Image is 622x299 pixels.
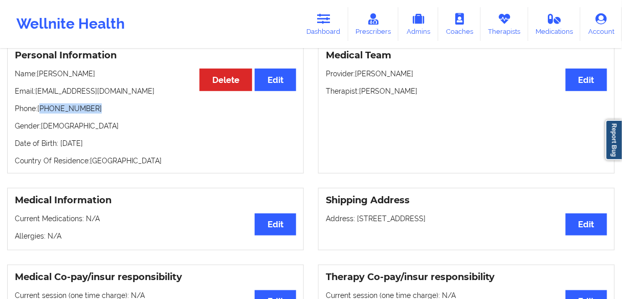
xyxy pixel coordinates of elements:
button: Edit [566,213,607,236]
p: Country Of Residence: [GEOGRAPHIC_DATA] [15,156,296,166]
h3: Medical Team [326,50,607,61]
a: Therapists [481,7,528,41]
p: Date of Birth: [DATE] [15,138,296,148]
p: Address: [STREET_ADDRESS] [326,213,607,224]
a: Prescribers [348,7,399,41]
a: Coaches [438,7,481,41]
a: Report Bug [606,120,622,160]
button: Edit [255,69,296,91]
p: Gender: [DEMOGRAPHIC_DATA] [15,121,296,131]
p: Therapist: [PERSON_NAME] [326,86,607,96]
p: Name: [PERSON_NAME] [15,69,296,79]
h3: Medical Information [15,195,296,206]
h3: Personal Information [15,50,296,61]
a: Dashboard [299,7,348,41]
a: Admins [398,7,438,41]
p: Email: [EMAIL_ADDRESS][DOMAIN_NAME] [15,86,296,96]
a: Medications [528,7,581,41]
h3: Shipping Address [326,195,607,206]
p: Provider: [PERSON_NAME] [326,69,607,79]
a: Account [581,7,622,41]
p: Allergies: N/A [15,231,296,241]
p: Phone: [PHONE_NUMBER] [15,103,296,114]
button: Edit [255,213,296,236]
h3: Medical Co-pay/insur responsibility [15,271,296,283]
button: Edit [566,69,607,91]
p: Current Medications: N/A [15,213,296,224]
button: Delete [199,69,252,91]
h3: Therapy Co-pay/insur responsibility [326,271,607,283]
